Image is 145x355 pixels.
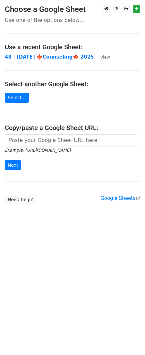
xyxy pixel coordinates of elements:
a: View [94,54,110,60]
p: Use one of the options below... [5,17,140,23]
a: Google Sheets [100,195,140,201]
h4: Copy/paste a Google Sheet URL: [5,124,140,132]
a: Need help? [5,195,36,205]
a: 48 | [DATE] 🍁Counseling🍁 2025 [5,54,94,60]
input: Next [5,160,21,170]
h4: Use a recent Google Sheet: [5,43,140,51]
input: Paste your Google Sheet URL here [5,134,137,146]
a: Select... [5,93,29,103]
small: Example: [URL][DOMAIN_NAME] [5,148,71,153]
h3: Choose a Google Sheet [5,5,140,14]
h4: Select another Google Sheet: [5,80,140,88]
small: View [100,55,110,60]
